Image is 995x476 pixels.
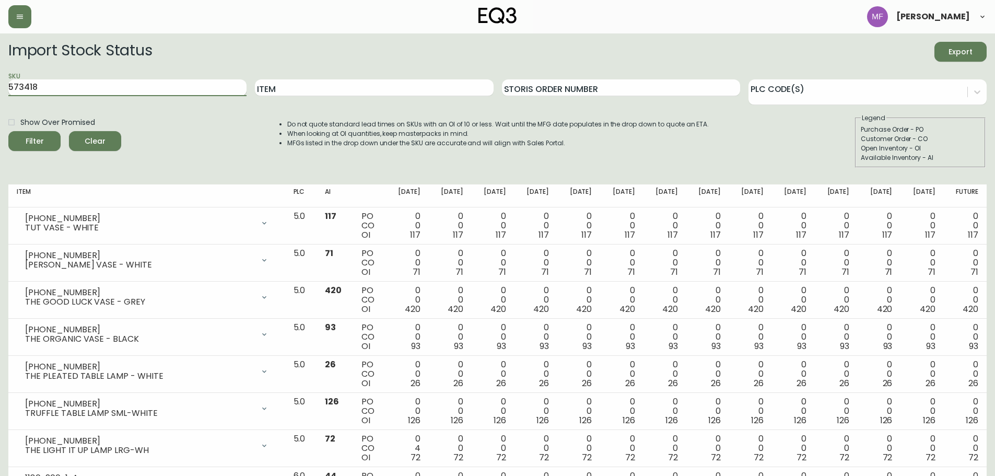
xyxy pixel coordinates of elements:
span: 126 [751,414,764,426]
span: 93 [540,340,549,352]
span: 26 [582,377,592,389]
div: 0 0 [523,249,549,277]
th: [DATE] [643,184,686,207]
button: Export [934,42,987,62]
div: 0 0 [394,286,420,314]
span: 126 [623,414,635,426]
div: 0 0 [823,323,849,351]
div: 0 0 [437,323,463,351]
div: [PHONE_NUMBER]THE PLEATED TABLE LAMP - WHITE [17,360,277,383]
div: 0 0 [738,323,764,351]
span: 117 [625,229,635,241]
div: 0 0 [695,286,721,314]
div: TUT VASE - WHITE [25,223,254,233]
div: 0 0 [608,360,635,388]
th: [DATE] [429,184,472,207]
div: PO CO [361,434,378,462]
span: 126 [837,414,849,426]
div: PO CO [361,360,378,388]
div: 0 0 [695,360,721,388]
th: [DATE] [686,184,729,207]
span: OI [361,229,370,241]
div: 0 0 [909,323,935,351]
div: 0 0 [823,360,849,388]
span: 26 [496,377,506,389]
div: [PHONE_NUMBER]THE LIGHT IT UP LAMP LRG-WH [17,434,277,457]
span: OI [361,377,370,389]
span: 71 [498,266,506,278]
span: 420 [791,303,806,315]
span: 117 [325,210,336,222]
div: 0 0 [909,286,935,314]
div: 0 0 [608,323,635,351]
span: 117 [796,229,806,241]
div: 0 0 [437,212,463,240]
img: logo [478,7,517,24]
div: 0 0 [952,434,978,462]
span: 26 [539,377,549,389]
div: 0 0 [780,286,806,314]
div: 0 0 [608,212,635,240]
span: 72 [926,451,935,463]
div: 0 0 [695,212,721,240]
span: Clear [77,135,113,148]
span: 72 [496,451,506,463]
td: 5.0 [285,282,317,319]
div: 0 0 [780,434,806,462]
div: 0 0 [394,249,420,277]
th: [DATE] [514,184,557,207]
th: [DATE] [729,184,772,207]
div: 0 0 [738,360,764,388]
div: 0 0 [823,212,849,240]
div: 0 0 [523,434,549,462]
div: 0 0 [866,397,892,425]
span: 126 [794,414,806,426]
span: 117 [925,229,935,241]
div: 0 0 [823,286,849,314]
td: 5.0 [285,319,317,356]
div: [PERSON_NAME] VASE - WHITE [25,260,254,270]
img: 5fd4d8da6c6af95d0810e1fe9eb9239f [867,6,888,27]
span: 126 [579,414,592,426]
div: [PHONE_NUMBER]TUT VASE - WHITE [17,212,277,235]
span: 71 [713,266,721,278]
div: 0 0 [480,397,506,425]
div: THE LIGHT IT UP LAMP LRG-WH [25,446,254,455]
legend: Legend [861,113,886,123]
span: OI [361,451,370,463]
div: Purchase Order - PO [861,125,980,134]
span: 26 [411,377,420,389]
div: 0 0 [866,286,892,314]
div: 0 0 [523,397,549,425]
span: 420 [325,284,342,296]
div: 0 0 [608,397,635,425]
div: PO CO [361,249,378,277]
span: 126 [966,414,978,426]
td: 5.0 [285,356,317,393]
div: 0 0 [566,286,592,314]
div: 0 0 [523,323,549,351]
div: PO CO [361,286,378,314]
span: 93 [411,340,420,352]
span: 71 [541,266,549,278]
th: [DATE] [900,184,943,207]
div: [PHONE_NUMBER] [25,214,254,223]
div: 0 0 [738,397,764,425]
li: When looking at OI quantities, keep masterpacks in mind. [287,129,709,138]
div: 0 0 [437,434,463,462]
span: 26 [883,377,893,389]
span: 93 [969,340,978,352]
button: Clear [69,131,121,151]
div: 0 0 [394,212,420,240]
span: 72 [668,451,678,463]
span: 117 [753,229,764,241]
span: 93 [883,340,893,352]
div: 0 0 [952,286,978,314]
div: Filter [26,135,44,148]
div: 0 0 [608,434,635,462]
div: 0 0 [909,249,935,277]
div: 0 0 [866,360,892,388]
span: 26 [325,358,336,370]
div: 0 0 [909,360,935,388]
span: 26 [754,377,764,389]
